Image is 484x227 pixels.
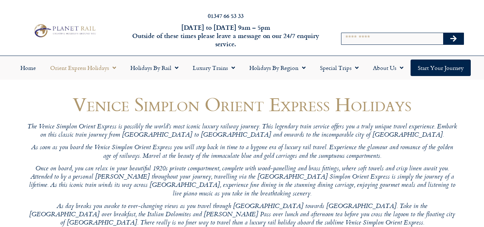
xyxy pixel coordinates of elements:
[27,165,457,198] p: Once on board, you can relax in your beautiful 1920s private compartment, complete with wood-pane...
[123,60,186,76] a: Holidays by Rail
[366,60,411,76] a: About Us
[43,60,123,76] a: Orient Express Holidays
[443,33,464,44] button: Search
[411,60,471,76] a: Start your Journey
[27,123,457,140] p: The Venice Simplon Orient Express is possibly the world’s most iconic luxury railway journey. Thi...
[4,60,480,76] nav: Menu
[32,23,97,39] img: Planet Rail Train Holidays Logo
[27,144,457,161] p: As soon as you board the Venice Simplon Orient Express you will step back in time to a bygone era...
[313,60,366,76] a: Special Trips
[131,23,321,48] h6: [DATE] to [DATE] 9am – 5pm Outside of these times please leave a message on our 24/7 enquiry serv...
[242,60,313,76] a: Holidays by Region
[13,60,43,76] a: Home
[27,94,457,115] h1: Venice Simplon Orient Express Holidays
[186,60,242,76] a: Luxury Trains
[208,11,244,20] a: 01347 66 53 33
